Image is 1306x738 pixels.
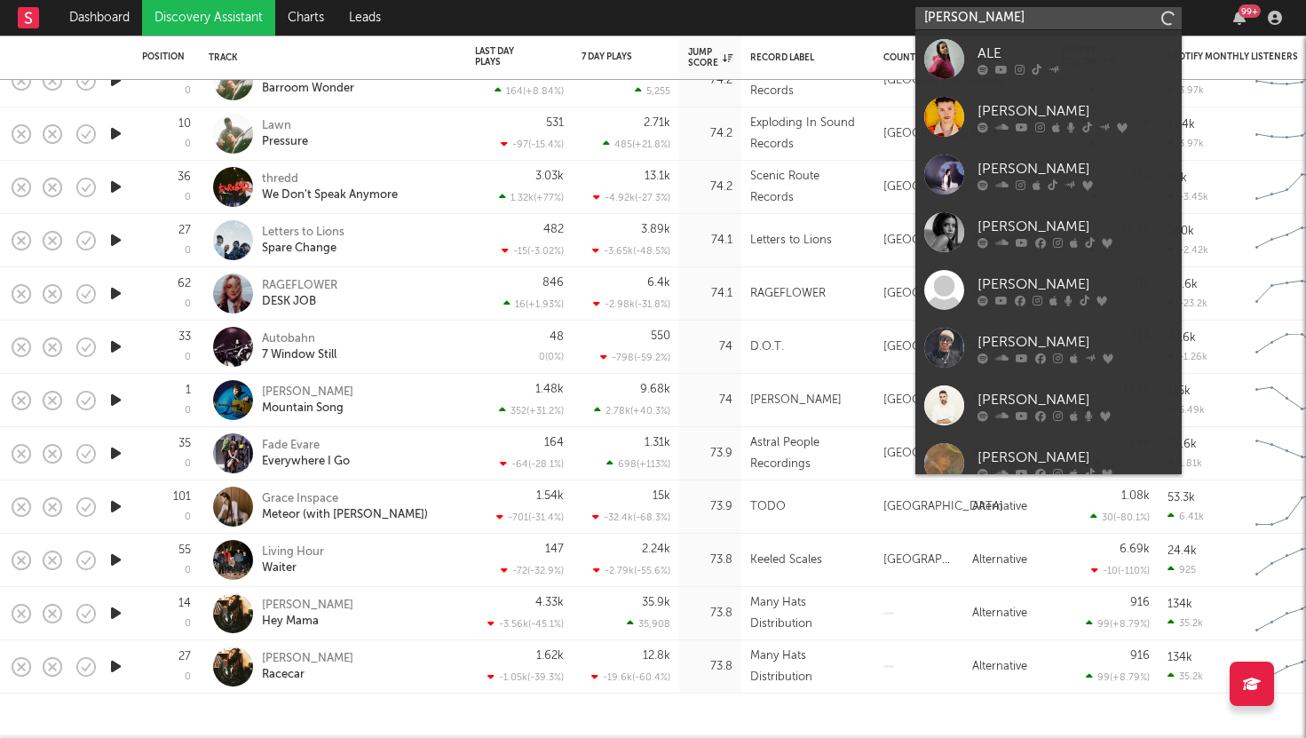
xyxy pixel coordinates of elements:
[643,650,670,662] div: 12.8k
[178,225,191,236] div: 27
[1167,671,1203,682] div: 35.2k
[178,438,191,449] div: 35
[543,224,564,235] div: 482
[262,225,344,257] a: Letters to LionsSpare Change
[653,490,670,502] div: 15k
[1167,52,1301,62] div: Spotify Monthly Listeners
[502,245,564,257] div: -15 ( -3.02 % )
[1091,565,1150,576] div: -10 ( -110 % )
[262,598,353,614] div: [PERSON_NAME]
[262,598,353,630] a: [PERSON_NAME]Hey Mama
[262,347,336,363] div: 7 Window Still
[501,139,564,150] div: -97 ( -15.4 % )
[1167,84,1204,96] div: 3.97k
[688,656,732,678] div: 73.8
[883,443,954,464] div: [GEOGRAPHIC_DATA]
[185,566,191,575] div: 0
[627,618,670,630] div: 35,908
[750,230,832,251] div: Letters to Lions
[972,496,1027,518] div: Alternative
[185,353,191,362] div: 0
[1167,191,1208,202] div: -3.45k
[593,298,670,310] div: -2.98k ( -31.8 % )
[185,299,191,309] div: 0
[1167,652,1192,663] div: 134k
[1167,545,1197,557] div: 24.4k
[640,384,670,395] div: 9.68k
[1167,244,1208,256] div: -2.42k
[550,331,564,343] div: 48
[978,216,1173,237] div: [PERSON_NAME]
[750,646,866,688] div: Many Hats Distribution
[883,283,954,305] div: [GEOGRAPHIC_DATA]
[535,171,564,182] div: 3.03k
[1167,404,1205,416] div: 5.49k
[750,166,866,209] div: Scenic Route Records
[645,171,670,182] div: 13.1k
[978,389,1173,410] div: [PERSON_NAME]
[185,406,191,416] div: 0
[582,52,644,62] div: 7 Day Plays
[688,123,732,145] div: 74.2
[978,447,1173,468] div: [PERSON_NAME]
[915,261,1182,319] a: [PERSON_NAME]
[185,512,191,522] div: 0
[972,603,1027,624] div: Alternative
[978,158,1173,179] div: [PERSON_NAME]
[1167,351,1207,362] div: -1.26k
[688,230,732,251] div: 74.1
[262,171,398,187] div: thredd
[1167,457,1202,469] div: 1.81k
[978,43,1173,64] div: ALE
[688,70,732,91] div: 74.2
[883,390,954,411] div: [GEOGRAPHIC_DATA]
[1090,512,1150,523] div: 30 ( -80.1 % )
[591,671,670,683] div: -19.6k ( -60.4 % )
[178,651,191,663] div: 27
[185,459,191,469] div: 0
[487,618,564,630] div: -3.56k ( -45.1 % )
[1167,332,1196,344] div: 4.16k
[262,331,336,347] div: Autobahn
[186,385,191,396] div: 1
[883,52,946,63] div: Country
[499,192,564,203] div: 1.32k ( +77 % )
[603,139,670,150] div: 485 ( +21.8 % )
[178,171,191,183] div: 36
[915,319,1182,377] a: [PERSON_NAME]
[1167,564,1196,575] div: 925
[262,544,324,560] div: Living Hour
[262,134,308,150] div: Pressure
[883,337,1003,358] div: [GEOGRAPHIC_DATA]
[915,88,1182,146] a: [PERSON_NAME]
[178,331,191,343] div: 33
[592,512,670,523] div: -32.4k ( -68.3 % )
[535,597,564,608] div: 4.33k
[262,544,324,576] a: Living HourWaiter
[1130,597,1150,608] div: 916
[1167,279,1198,290] div: 86.6k
[501,565,564,576] div: -72 ( -32.9 % )
[262,331,336,363] a: Autobahn7 Window Still
[978,331,1173,353] div: [PERSON_NAME]
[915,203,1182,261] a: [PERSON_NAME]
[536,650,564,662] div: 1.62k
[642,597,670,608] div: 35.9k
[1167,599,1192,610] div: 134k
[915,7,1182,29] input: Search for artists
[185,246,191,256] div: 0
[1233,11,1246,25] button: 99+
[750,592,866,635] div: Many Hats Distribution
[688,550,732,571] div: 73.8
[262,491,428,523] a: Grace InspaceMeteor (with [PERSON_NAME])
[262,614,353,630] div: Hey Mama
[750,390,842,411] div: [PERSON_NAME]
[545,544,564,555] div: 147
[262,118,308,134] div: Lawn
[542,277,564,289] div: 846
[262,651,353,683] a: [PERSON_NAME]Racecar
[262,294,337,310] div: DESK JOB
[593,565,670,576] div: -2.79k ( -55.6 % )
[1086,618,1150,630] div: 99 ( +8.79 % )
[262,118,308,150] a: LawnPressure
